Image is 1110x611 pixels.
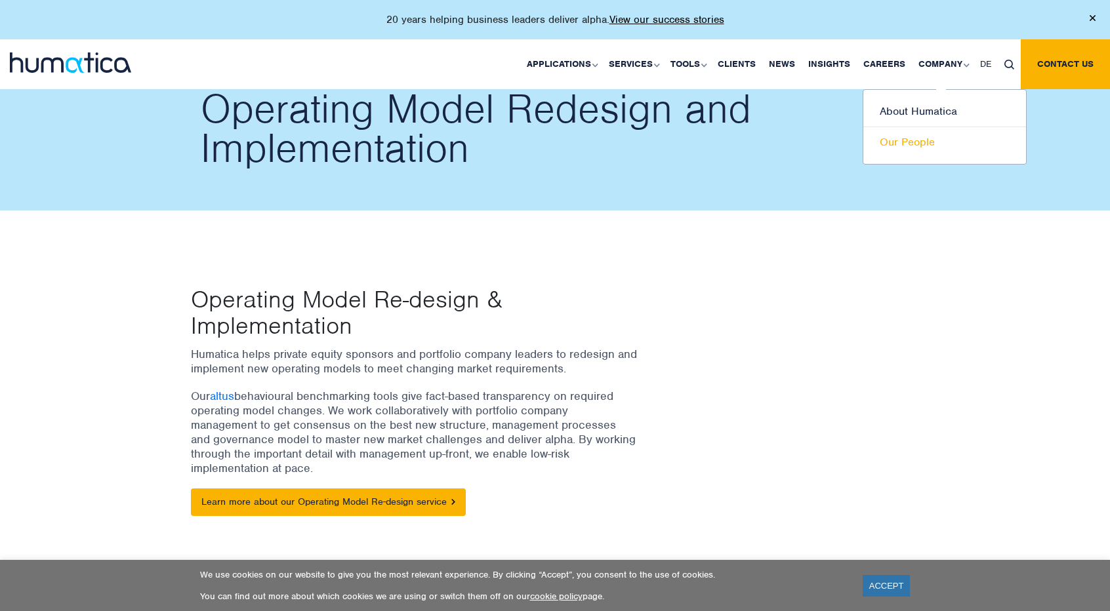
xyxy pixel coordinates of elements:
p: Operating Model Re-design & Implementation [191,286,586,338]
a: Contact us [1021,39,1110,89]
h2: Operating Model Redesign and Implementation [201,89,929,168]
p: Our behavioural benchmarking tools give fact-based transparency on required operating model chang... [191,389,637,475]
a: News [762,39,802,89]
p: We use cookies on our website to give you the most relevant experience. By clicking “Accept”, you... [200,569,846,580]
img: search_icon [1004,60,1014,69]
a: Learn more about our Operating Model Re-design service [191,488,466,516]
a: DE [974,39,998,89]
p: You can find out more about which cookies we are using or switch them off on our page. [200,591,846,602]
span: DE [980,58,991,69]
a: Our People [863,127,1026,157]
a: Services [602,39,664,89]
a: Applications [520,39,602,89]
a: Insights [802,39,857,89]
a: Tools [664,39,711,89]
a: altus [210,389,234,403]
a: cookie policy [530,591,583,602]
a: Clients [711,39,762,89]
p: Humatica helps private equity sponsors and portfolio company leaders to redesign and implement ne... [191,347,637,376]
img: logo [10,52,131,73]
p: 20 years helping business leaders deliver alpha. [386,13,724,26]
a: Careers [857,39,912,89]
a: Company [912,39,974,89]
a: ACCEPT [863,575,911,597]
a: View our success stories [609,13,724,26]
a: About Humatica [863,96,1026,127]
